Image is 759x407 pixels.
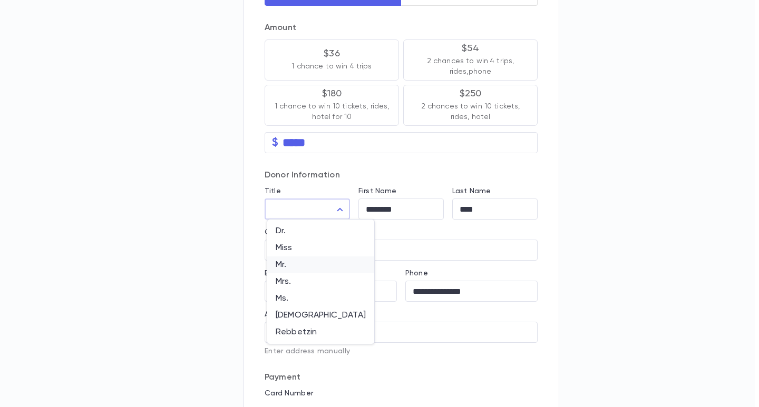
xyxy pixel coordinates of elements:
span: Mr. [276,260,366,270]
span: Mrs. [276,276,366,287]
span: Miss [276,243,366,253]
span: Ms. [276,293,366,304]
span: Dr. [276,226,366,236]
span: Rebbetzin [276,327,366,337]
span: [DEMOGRAPHIC_DATA] [276,310,366,321]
